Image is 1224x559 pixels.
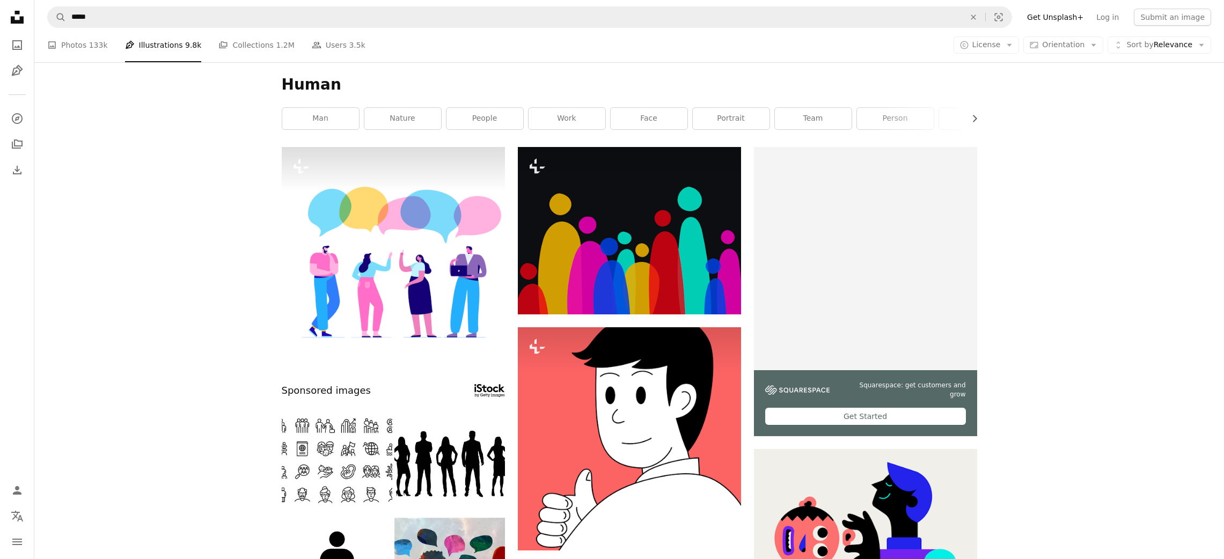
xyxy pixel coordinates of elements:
span: Sponsored images [282,383,371,399]
img: Population line icon set. Group of people, demographic, family, citizenship, nationality, census,... [282,405,392,516]
a: people [446,108,523,129]
form: Find visuals sitewide [47,6,1012,28]
button: Menu [6,531,28,553]
a: portrait [693,108,769,129]
a: Collections 1.2M [218,28,294,62]
a: person [857,108,934,129]
a: Illustrations [6,60,28,82]
a: Squarespace: get customers and growGet Started [754,147,977,436]
a: Photos 133k [47,28,108,62]
a: Get Unsplash+ [1021,9,1090,26]
button: Submit an image [1134,9,1211,26]
a: Log in [1090,9,1125,26]
span: Orientation [1042,40,1084,49]
a: team [775,108,852,129]
a: Download History [6,159,28,181]
img: file-1747939142011-51e5cc87e3c9 [765,385,830,395]
span: Sort by [1126,40,1153,49]
span: License [972,40,1001,49]
a: man [282,108,359,129]
a: Users 3.5k [312,28,365,62]
span: Relevance [1126,40,1192,50]
button: Search Unsplash [48,7,66,27]
img: Business people flat vector [282,147,505,370]
img: Business men and women, standing business people. Group of isolated vector silhouettes [394,405,505,516]
span: Squarespace: get customers and grow [842,381,966,399]
button: Clear [962,7,985,27]
button: Orientation [1023,36,1103,54]
a: A cartoon of a man giving a thumbs up [518,433,741,443]
button: Sort byRelevance [1108,36,1211,54]
span: 3.5k [349,39,365,51]
h1: Human [282,75,977,94]
a: Explore [6,108,28,129]
span: 1.2M [276,39,294,51]
button: scroll list to the right [965,108,977,129]
button: Visual search [986,7,1012,27]
button: Language [6,505,28,527]
span: 133k [89,39,108,51]
a: work [529,108,605,129]
a: anime [939,108,1016,129]
a: Collections [6,134,28,155]
img: A cartoon of a man giving a thumbs up [518,327,741,550]
button: License [954,36,1020,54]
a: Log in / Sign up [6,480,28,501]
img: A black background with multicolored shapes [518,147,741,314]
a: Home — Unsplash [6,6,28,30]
a: face [611,108,687,129]
div: Get Started [765,408,966,425]
a: nature [364,108,441,129]
a: A black background with multicolored shapes [518,225,741,235]
a: Photos [6,34,28,56]
a: Business people flat vector [282,253,505,263]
